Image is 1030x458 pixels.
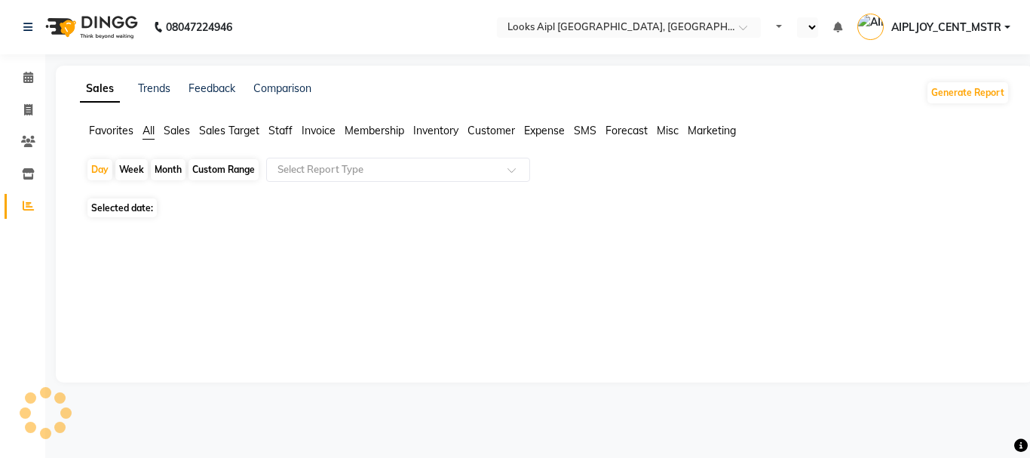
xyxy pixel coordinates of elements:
span: Favorites [89,124,133,137]
span: Sales Target [199,124,259,137]
div: Custom Range [189,159,259,180]
span: All [143,124,155,137]
span: Misc [657,124,679,137]
span: AIPLJOY_CENT_MSTR [891,20,1001,35]
img: logo [38,6,142,48]
span: Staff [268,124,293,137]
span: Marketing [688,124,736,137]
a: Trends [138,81,170,95]
span: Membership [345,124,404,137]
span: Customer [467,124,515,137]
div: Month [151,159,185,180]
a: Comparison [253,81,311,95]
span: Selected date: [87,198,157,217]
div: Week [115,159,148,180]
span: SMS [574,124,596,137]
span: Sales [164,124,190,137]
span: Invoice [302,124,336,137]
span: Inventory [413,124,458,137]
img: AIPLJOY_CENT_MSTR [857,14,884,40]
div: Day [87,159,112,180]
a: Sales [80,75,120,103]
a: Feedback [189,81,235,95]
button: Generate Report [927,82,1008,103]
span: Forecast [605,124,648,137]
span: Expense [524,124,565,137]
b: 08047224946 [166,6,232,48]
